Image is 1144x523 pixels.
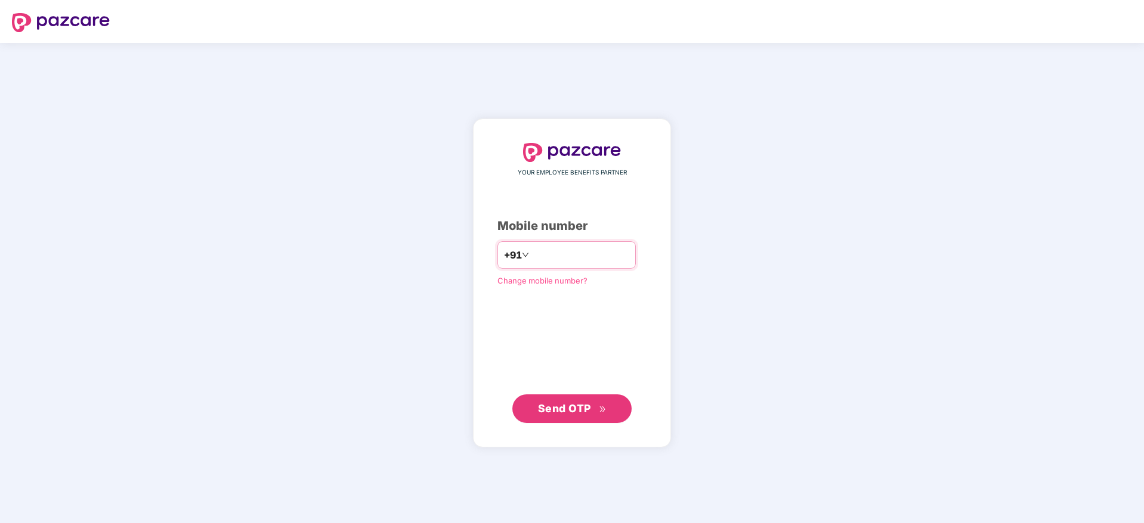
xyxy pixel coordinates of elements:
a: Change mobile number? [497,276,588,285]
span: double-right [599,406,607,413]
div: Mobile number [497,217,647,235]
span: +91 [504,248,522,263]
span: Send OTP [538,402,591,415]
img: logo [523,143,621,162]
span: YOUR EMPLOYEE BENEFITS PARTNER [518,168,627,178]
img: logo [12,13,110,32]
span: down [522,251,529,259]
button: Send OTPdouble-right [512,394,632,423]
